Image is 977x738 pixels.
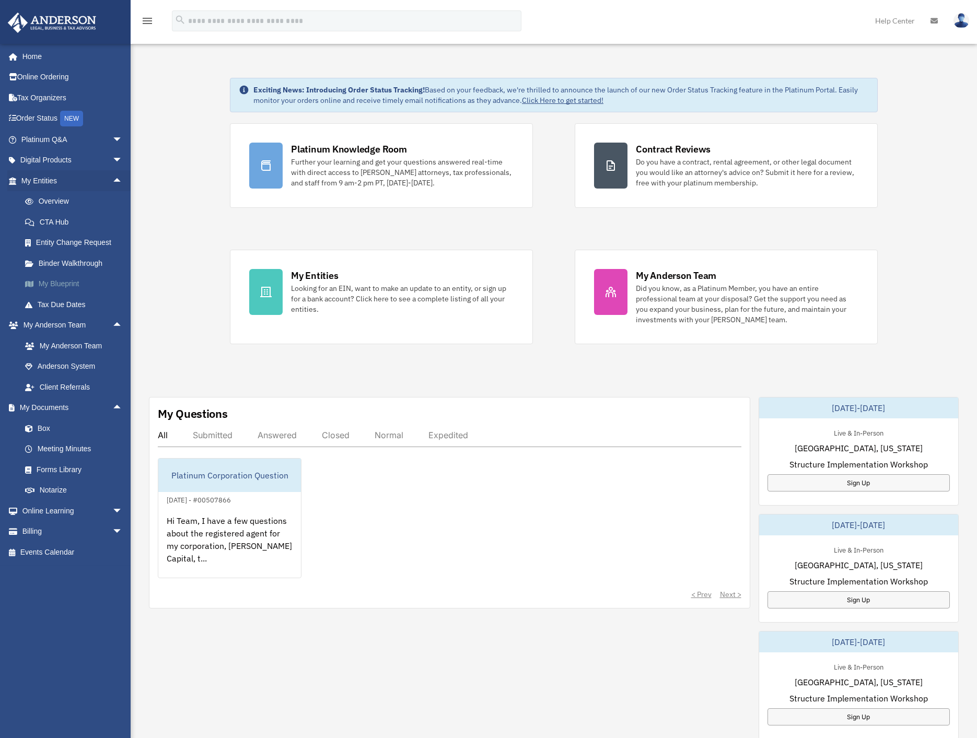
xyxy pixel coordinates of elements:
[7,542,138,563] a: Events Calendar
[15,274,138,295] a: My Blueprint
[15,439,138,460] a: Meeting Minutes
[15,377,138,397] a: Client Referrals
[7,170,138,191] a: My Entitiesarrow_drop_up
[759,397,959,418] div: [DATE]-[DATE]
[112,150,133,171] span: arrow_drop_down
[158,406,228,421] div: My Questions
[7,397,138,418] a: My Documentsarrow_drop_up
[759,631,959,652] div: [DATE]-[DATE]
[253,85,425,95] strong: Exciting News: Introducing Order Status Tracking!
[7,87,138,108] a: Tax Organizers
[7,315,138,336] a: My Anderson Teamarrow_drop_up
[253,85,869,106] div: Based on your feedback, we're thrilled to announce the launch of our new Order Status Tracking fe...
[15,459,138,480] a: Forms Library
[158,430,168,440] div: All
[522,96,603,105] a: Click Here to get started!
[112,500,133,522] span: arrow_drop_down
[767,591,950,608] a: Sign Up
[15,253,138,274] a: Binder Walkthrough
[112,397,133,419] span: arrow_drop_up
[291,143,407,156] div: Platinum Knowledge Room
[291,269,338,282] div: My Entities
[112,129,133,150] span: arrow_drop_down
[15,212,138,232] a: CTA Hub
[795,676,923,688] span: [GEOGRAPHIC_DATA], [US_STATE]
[193,430,232,440] div: Submitted
[789,458,928,471] span: Structure Implementation Workshop
[158,459,301,492] div: Platinum Corporation Question
[60,111,83,126] div: NEW
[7,67,138,88] a: Online Ordering
[428,430,468,440] div: Expedited
[175,14,186,26] i: search
[15,418,138,439] a: Box
[7,129,138,150] a: Platinum Q&Aarrow_drop_down
[375,430,403,440] div: Normal
[158,458,301,578] a: Platinum Corporation Question[DATE] - #00507866Hi Team, I have a few questions about the register...
[789,575,928,588] span: Structure Implementation Workshop
[795,442,923,454] span: [GEOGRAPHIC_DATA], [US_STATE]
[575,250,878,344] a: My Anderson Team Did you know, as a Platinum Member, you have an entire professional team at your...
[112,521,133,543] span: arrow_drop_down
[15,356,138,377] a: Anderson System
[322,430,350,440] div: Closed
[141,15,154,27] i: menu
[15,335,138,356] a: My Anderson Team
[230,123,533,208] a: Platinum Knowledge Room Further your learning and get your questions answered real-time with dire...
[158,506,301,588] div: Hi Team, I have a few questions about the registered agent for my corporation, [PERSON_NAME] Capi...
[636,143,711,156] div: Contract Reviews
[15,294,138,315] a: Tax Due Dates
[112,315,133,336] span: arrow_drop_up
[7,500,138,521] a: Online Learningarrow_drop_down
[636,283,858,325] div: Did you know, as a Platinum Member, you have an entire professional team at your disposal? Get th...
[291,157,514,188] div: Further your learning and get your questions answered real-time with direct access to [PERSON_NAM...
[825,661,892,672] div: Live & In-Person
[795,559,923,571] span: [GEOGRAPHIC_DATA], [US_STATE]
[636,269,716,282] div: My Anderson Team
[258,430,297,440] div: Answered
[575,123,878,208] a: Contract Reviews Do you have a contract, rental agreement, or other legal document you would like...
[767,474,950,491] a: Sign Up
[5,13,99,33] img: Anderson Advisors Platinum Portal
[7,521,138,542] a: Billingarrow_drop_down
[15,191,138,212] a: Overview
[789,692,928,705] span: Structure Implementation Workshop
[825,544,892,555] div: Live & In-Person
[953,13,969,28] img: User Pic
[158,494,239,505] div: [DATE] - #00507866
[7,46,133,67] a: Home
[759,514,959,535] div: [DATE]-[DATE]
[141,18,154,27] a: menu
[7,108,138,130] a: Order StatusNEW
[112,170,133,192] span: arrow_drop_up
[15,480,138,501] a: Notarize
[767,708,950,725] a: Sign Up
[291,283,514,314] div: Looking for an EIN, want to make an update to an entity, or sign up for a bank account? Click her...
[230,250,533,344] a: My Entities Looking for an EIN, want to make an update to an entity, or sign up for a bank accoun...
[636,157,858,188] div: Do you have a contract, rental agreement, or other legal document you would like an attorney's ad...
[15,232,138,253] a: Entity Change Request
[825,427,892,438] div: Live & In-Person
[7,150,138,171] a: Digital Productsarrow_drop_down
